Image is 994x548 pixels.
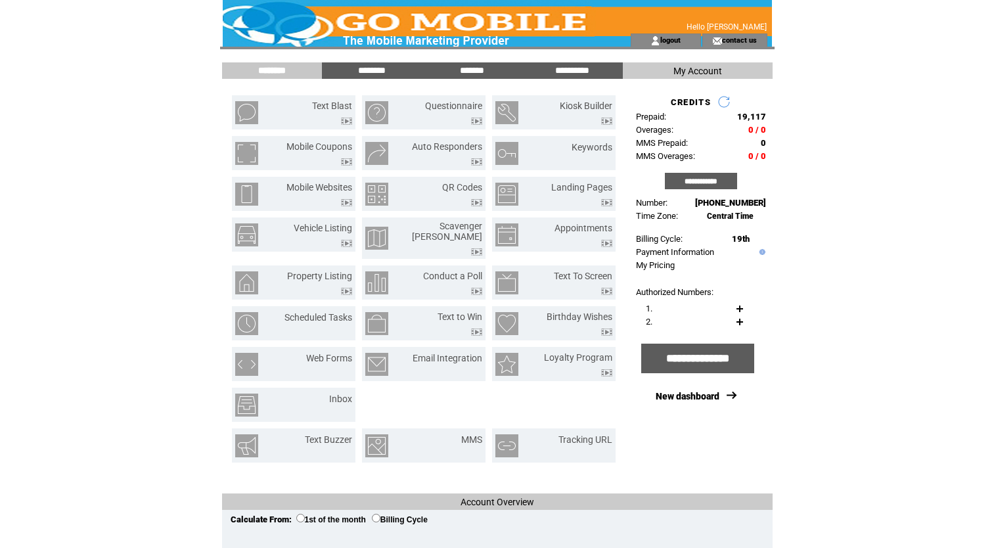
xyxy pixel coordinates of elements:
[495,271,518,294] img: text-to-screen.png
[471,288,482,295] img: video.png
[636,287,713,297] span: Authorized Numbers:
[235,353,258,376] img: web-forms.png
[235,223,258,246] img: vehicle-listing.png
[601,118,612,125] img: video.png
[413,353,482,363] a: Email Integration
[286,182,352,193] a: Mobile Websites
[636,125,673,135] span: Overages:
[601,288,612,295] img: video.png
[646,317,652,327] span: 2.
[341,158,352,166] img: video.png
[656,391,719,401] a: New dashboard
[442,182,482,193] a: QR Codes
[560,101,612,111] a: Kiosk Builder
[495,434,518,457] img: tracking-url.png
[471,158,482,166] img: video.png
[636,211,678,221] span: Time Zone:
[461,497,534,507] span: Account Overview
[235,183,258,206] img: mobile-websites.png
[495,183,518,206] img: landing-pages.png
[558,434,612,445] a: Tracking URL
[312,101,352,111] a: Text Blast
[707,212,754,221] span: Central Time
[341,199,352,206] img: video.png
[673,66,722,76] span: My Account
[412,221,482,242] a: Scavenger [PERSON_NAME]
[761,138,766,148] span: 0
[231,514,292,524] span: Calculate From:
[601,240,612,247] img: video.png
[365,353,388,376] img: email-integration.png
[372,514,380,522] input: Billing Cycle
[601,369,612,377] img: video.png
[365,101,388,124] img: questionnaire.png
[365,227,388,250] img: scavenger-hunt.png
[495,312,518,335] img: birthday-wishes.png
[329,394,352,404] a: Inbox
[365,271,388,294] img: conduct-a-poll.png
[412,141,482,152] a: Auto Responders
[235,394,258,417] img: inbox.png
[687,22,767,32] span: Hello [PERSON_NAME]
[660,35,681,44] a: logout
[732,234,750,244] span: 19th
[572,142,612,152] a: Keywords
[423,271,482,281] a: Conduct a Poll
[636,112,666,122] span: Prepaid:
[235,101,258,124] img: text-blast.png
[284,312,352,323] a: Scheduled Tasks
[306,353,352,363] a: Web Forms
[286,141,352,152] a: Mobile Coupons
[305,434,352,445] a: Text Buzzer
[235,434,258,457] img: text-buzzer.png
[365,434,388,457] img: mms.png
[695,198,766,208] span: [PHONE_NUMBER]
[495,353,518,376] img: loyalty-program.png
[646,304,652,313] span: 1.
[671,97,711,107] span: CREDITS
[756,249,765,255] img: help.gif
[748,125,766,135] span: 0 / 0
[471,329,482,336] img: video.png
[461,434,482,445] a: MMS
[471,118,482,125] img: video.png
[636,198,667,208] span: Number:
[495,142,518,165] img: keywords.png
[235,312,258,335] img: scheduled-tasks.png
[235,271,258,294] img: property-listing.png
[425,101,482,111] a: Questionnaire
[737,112,766,122] span: 19,117
[636,234,683,244] span: Billing Cycle:
[341,288,352,295] img: video.png
[471,199,482,206] img: video.png
[554,223,612,233] a: Appointments
[544,352,612,363] a: Loyalty Program
[636,260,675,270] a: My Pricing
[296,514,305,522] input: 1st of the month
[365,312,388,335] img: text-to-win.png
[287,271,352,281] a: Property Listing
[601,329,612,336] img: video.png
[294,223,352,233] a: Vehicle Listing
[365,183,388,206] img: qr-codes.png
[438,311,482,322] a: Text to Win
[650,35,660,46] img: account_icon.gif
[341,240,352,247] img: video.png
[748,151,766,161] span: 0 / 0
[601,199,612,206] img: video.png
[636,138,688,148] span: MMS Prepaid:
[296,515,366,524] label: 1st of the month
[495,223,518,246] img: appointments.png
[551,182,612,193] a: Landing Pages
[235,142,258,165] img: mobile-coupons.png
[365,142,388,165] img: auto-responders.png
[341,118,352,125] img: video.png
[722,35,757,44] a: contact us
[636,151,695,161] span: MMS Overages:
[636,247,714,257] a: Payment Information
[547,311,612,322] a: Birthday Wishes
[471,248,482,256] img: video.png
[372,515,428,524] label: Billing Cycle
[712,35,722,46] img: contact_us_icon.gif
[554,271,612,281] a: Text To Screen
